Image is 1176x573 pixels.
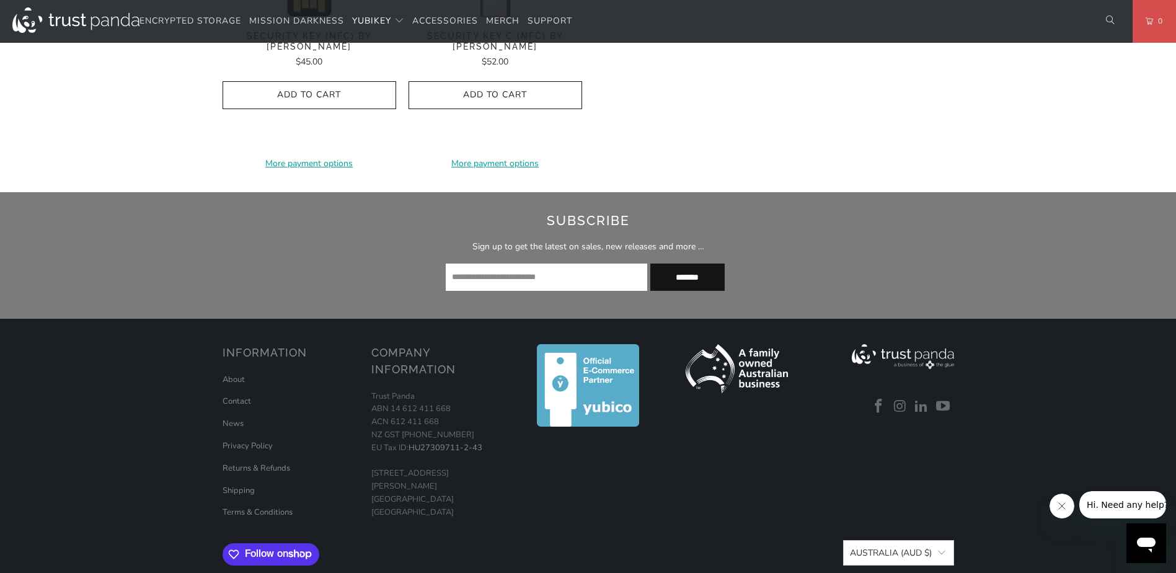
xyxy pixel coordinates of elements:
img: Trust Panda Australia [12,7,139,33]
a: Encrypted Storage [139,7,241,36]
a: HU27309711-2-43 [409,442,482,453]
a: Trust Panda Australia on Instagram [891,399,909,415]
nav: Translation missing: en.navigation.header.main_nav [139,7,572,36]
a: More payment options [223,157,396,171]
a: Security Key C (NFC) by [PERSON_NAME] $52.00 [409,31,582,69]
a: Security Key (NFC) by [PERSON_NAME] $45.00 [223,31,396,69]
span: 0 [1153,14,1163,28]
h2: Subscribe [239,211,937,231]
a: Returns & Refunds [223,463,290,474]
span: Mission Darkness [249,15,344,27]
a: Shipping [223,485,255,496]
a: Support [528,7,572,36]
a: Mission Darkness [249,7,344,36]
a: Merch [486,7,519,36]
p: Trust Panda ABN 14 612 411 668 ACN 612 411 668 NZ GST [PHONE_NUMBER] EU Tax ID: [STREET_ADDRESS][... [371,390,508,519]
button: Add to Cart [409,81,582,109]
span: Encrypted Storage [139,15,241,27]
a: About [223,374,245,385]
span: Accessories [412,15,478,27]
a: Trust Panda Australia on YouTube [934,399,953,415]
span: $52.00 [482,56,508,68]
summary: YubiKey [352,7,404,36]
span: Add to Cart [422,90,569,100]
a: More payment options [409,157,582,171]
iframe: Close message [1050,494,1074,518]
span: YubiKey [352,15,391,27]
button: Add to Cart [223,81,396,109]
p: Sign up to get the latest on sales, new releases and more … [239,240,937,254]
iframe: Message from company [1079,491,1166,518]
a: Privacy Policy [223,440,273,451]
span: $45.00 [296,56,322,68]
button: Australia (AUD $) [843,540,953,566]
a: News [223,418,244,429]
span: Support [528,15,572,27]
a: Trust Panda Australia on LinkedIn [913,399,931,415]
span: Merch [486,15,519,27]
a: Trust Panda Australia on Facebook [870,399,888,415]
a: Accessories [412,7,478,36]
a: Contact [223,396,251,407]
span: Add to Cart [236,90,383,100]
a: Terms & Conditions [223,507,293,518]
span: Hi. Need any help? [7,9,89,19]
iframe: Button to launch messaging window [1126,523,1166,563]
